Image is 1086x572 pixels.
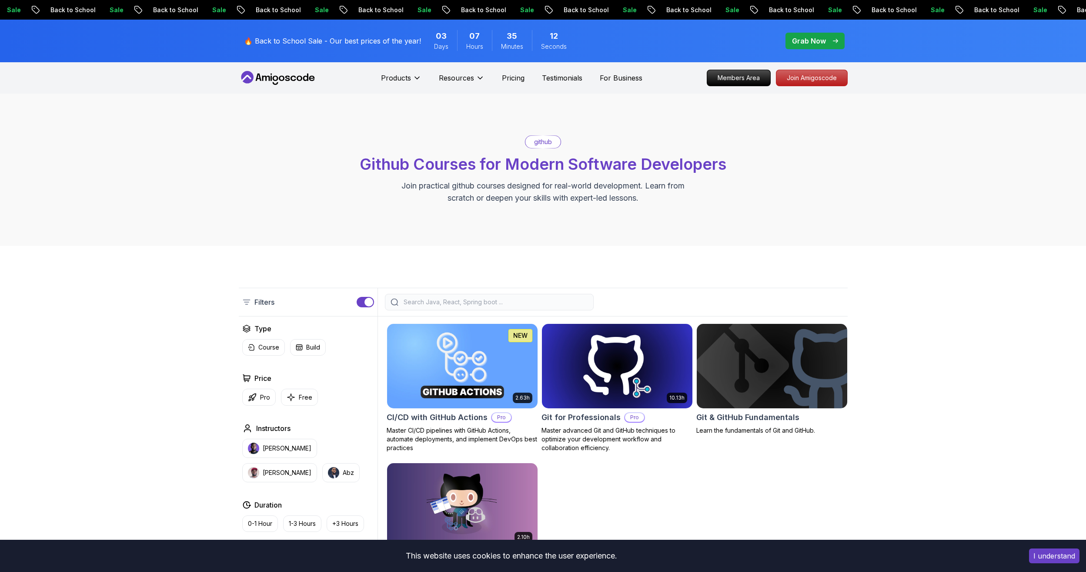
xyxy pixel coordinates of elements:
[244,36,421,46] p: 🔥 Back to School Sale - Our best prices of the year!
[387,411,488,424] h2: CI/CD with GitHub Actions
[541,411,621,424] h2: Git for Professionals
[242,463,317,482] button: instructor img[PERSON_NAME]
[343,468,354,477] p: Abz
[792,36,826,46] p: Grab Now
[917,6,945,14] p: Sale
[466,42,483,51] span: Hours
[258,343,279,352] p: Course
[513,331,528,340] p: NEW
[254,500,282,510] h2: Duration
[541,42,567,51] span: Seconds
[1029,548,1079,563] button: Accept cookies
[712,6,740,14] p: Sale
[381,73,421,90] button: Products
[96,6,124,14] p: Sale
[254,373,271,384] h2: Price
[815,6,842,14] p: Sale
[299,393,312,402] p: Free
[696,323,848,435] a: Git & GitHub Fundamentals cardGit & GitHub FundamentalsLearn the fundamentals of Git and GitHub.
[653,6,712,14] p: Back to School
[289,519,316,528] p: 1-3 Hours
[696,411,799,424] h2: Git & GitHub Fundamentals
[515,394,530,401] p: 2.63h
[248,467,259,478] img: instructor img
[534,138,552,146] p: github
[542,324,692,408] img: Git for Professionals card
[776,70,847,86] p: Join Amigoscode
[696,426,848,435] p: Learn the fundamentals of Git and GitHub.
[322,463,360,482] button: instructor imgAbz
[550,30,558,42] span: 12 Seconds
[550,6,609,14] p: Back to School
[609,6,637,14] p: Sale
[281,389,318,406] button: Free
[492,413,511,422] p: Pro
[7,546,1016,565] div: This website uses cookies to enhance the user experience.
[387,323,538,452] a: CI/CD with GitHub Actions card2.63hNEWCI/CD with GitHub ActionsProMaster CI/CD pipelines with Git...
[755,6,815,14] p: Back to School
[707,70,770,86] p: Members Area
[306,343,320,352] p: Build
[37,6,96,14] p: Back to School
[541,426,693,452] p: Master advanced Git and GitHub techniques to optimize your development workflow and collaboration...
[327,515,364,532] button: +3 Hours
[387,426,538,452] p: Master CI/CD pipelines with GitHub Actions, automate deployments, and implement DevOps best pract...
[242,515,278,532] button: 0-1 Hour
[242,389,276,406] button: Pro
[328,467,339,478] img: instructor img
[242,6,301,14] p: Back to School
[301,6,329,14] p: Sale
[263,468,311,477] p: [PERSON_NAME]
[402,298,588,306] input: Search Java, React, Spring boot ...
[332,519,358,528] p: +3 Hours
[669,394,685,401] p: 10.13h
[707,70,771,86] a: Members Area
[140,6,199,14] p: Back to School
[345,6,404,14] p: Back to School
[242,439,317,458] button: instructor img[PERSON_NAME]
[517,534,530,541] p: 2.10h
[542,73,582,83] a: Testimonials
[1020,6,1048,14] p: Sale
[248,443,259,454] img: instructor img
[290,339,326,356] button: Build
[507,6,535,14] p: Sale
[387,324,538,408] img: CI/CD with GitHub Actions card
[502,73,525,83] a: Pricing
[600,73,642,83] a: For Business
[283,515,321,532] button: 1-3 Hours
[507,30,517,42] span: 35 Minutes
[254,323,271,334] h2: Type
[360,155,726,174] span: Github Courses for Modern Software Developers
[260,393,270,402] p: Pro
[199,6,227,14] p: Sale
[697,324,847,408] img: Git & GitHub Fundamentals card
[541,323,693,452] a: Git for Professionals card10.13hGit for ProfessionalsProMaster advanced Git and GitHub techniques...
[776,70,848,86] a: Join Amigoscode
[501,42,523,51] span: Minutes
[858,6,917,14] p: Back to School
[434,42,448,51] span: Days
[263,444,311,453] p: [PERSON_NAME]
[439,73,474,83] p: Resources
[242,339,285,356] button: Course
[404,6,432,14] p: Sale
[248,519,272,528] p: 0-1 Hour
[381,73,411,83] p: Products
[961,6,1020,14] p: Back to School
[439,73,485,90] button: Resources
[254,297,274,307] p: Filters
[469,30,480,42] span: 7 Hours
[448,6,507,14] p: Back to School
[387,463,538,548] img: GitHub Toolkit card
[397,180,689,204] p: Join practical github courses designed for real-world development. Learn from scratch or deepen y...
[436,30,447,42] span: 3 Days
[256,423,291,434] h2: Instructors
[625,413,644,422] p: Pro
